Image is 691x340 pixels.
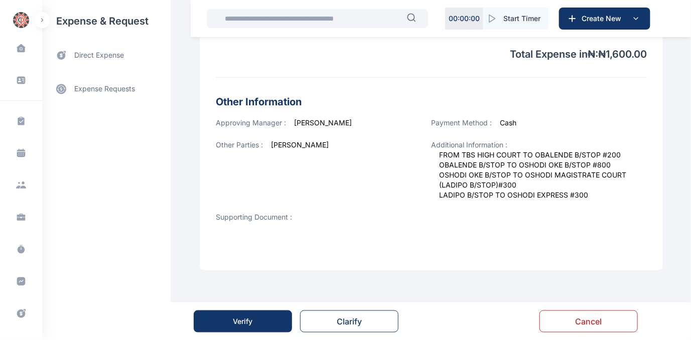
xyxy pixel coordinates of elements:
p: 00 : 00 : 00 [449,14,480,24]
span: Create New [578,14,630,24]
p: Total Expense in ₦ : ₦ 1,600.00 [216,39,647,61]
a: expense requests [42,77,171,101]
span: [PERSON_NAME] [294,118,352,127]
button: Clarify [300,310,398,332]
span: Additional Information : [432,140,508,149]
button: Create New [559,8,650,30]
span: Approving Manager : [216,118,286,127]
span: Start Timer [503,14,540,24]
button: Start Timer [483,8,548,30]
span: [PERSON_NAME] [271,140,329,200]
span: Payment Method : [432,118,492,127]
span: Supporting Document : [216,212,292,222]
button: Verify [194,310,292,332]
h3: Other Information [216,94,647,110]
div: Verify [233,316,253,326]
div: expense requests [42,69,171,101]
span: Other Parties : [216,140,263,196]
a: direct expense [42,42,171,69]
span: Cash [500,118,517,127]
span: FROM TBS HIGH COURT TO OBALENDE B/STOP #200 OBALENDE B/STOP TO OSHODI OKE B/STOP #800 OSHODI OKE ... [440,150,647,200]
button: Cancel [539,310,638,332]
span: direct expense [74,50,124,61]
